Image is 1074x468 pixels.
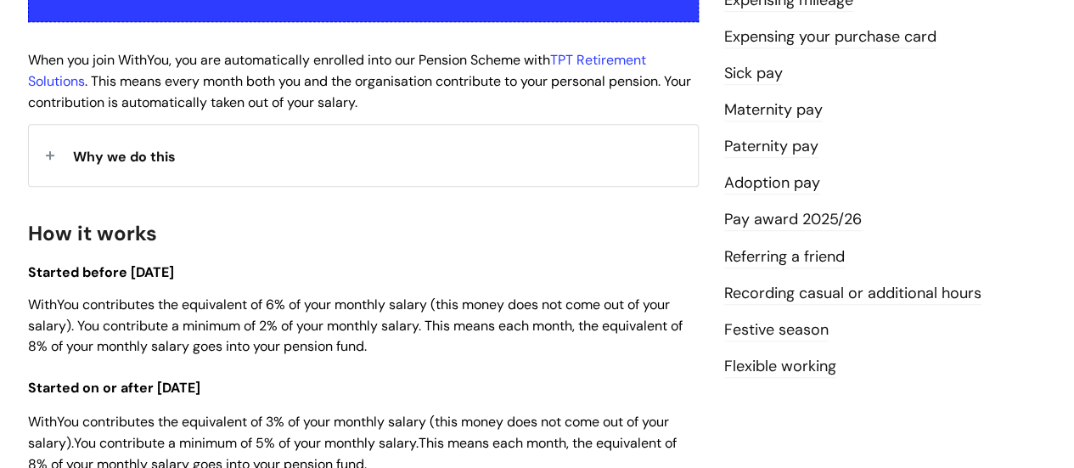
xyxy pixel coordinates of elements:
[74,434,419,452] span: You contribute a minimum of 5% of your monthly salary.
[724,283,981,305] a: Recording casual or additional hours
[28,220,157,246] span: How it works
[724,356,836,378] a: Flexible working
[28,296,683,356] span: WithYou contributes the equivalent of 6% of your monthly salary (this money does not come out of ...
[724,172,820,195] a: Adoption pay
[724,136,818,158] a: Paternity pay
[28,51,691,111] span: When you join WithYou, you are automatically enrolled into our Pension Scheme with . This means e...
[28,379,200,397] span: Started on or after [DATE]
[724,209,862,231] a: Pay award 2025/26
[73,148,176,166] span: Why we do this
[724,246,845,268] a: Referring a friend
[28,263,174,281] span: Started before [DATE]
[724,26,936,48] a: Expensing your purchase card
[724,99,823,121] a: Maternity pay
[724,63,783,85] a: Sick pay
[724,319,829,341] a: Festive season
